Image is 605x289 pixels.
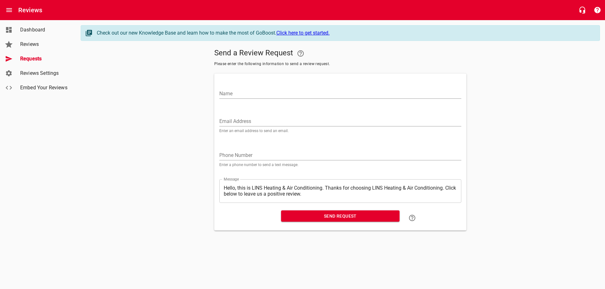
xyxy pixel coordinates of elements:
textarea: Hello, this is LINS Heating & Air Conditioning. Thanks for choosing LINS Heating & Air Conditioni... [224,185,457,197]
p: Enter a phone number to send a text message. [219,163,461,167]
h5: Send a Review Request [214,46,466,61]
button: Send Request [281,210,400,222]
a: Click here to get started. [276,30,330,36]
span: Reviews [20,41,68,48]
span: Embed Your Reviews [20,84,68,92]
span: Send Request [286,212,395,220]
a: Your Google or Facebook account must be connected to "Send a Review Request" [293,46,308,61]
span: Dashboard [20,26,68,34]
button: Support Portal [590,3,605,18]
p: Enter an email address to send an email. [219,129,461,133]
span: Requests [20,55,68,63]
span: Reviews Settings [20,69,68,77]
button: Live Chat [575,3,590,18]
span: Please enter the following information to send a review request. [214,61,466,67]
div: Check out our new Knowledge Base and learn how to make the most of GoBoost. [97,29,593,37]
button: Open drawer [2,3,17,18]
h6: Reviews [18,5,42,15]
a: Learn how to "Send a Review Request" [405,210,420,225]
